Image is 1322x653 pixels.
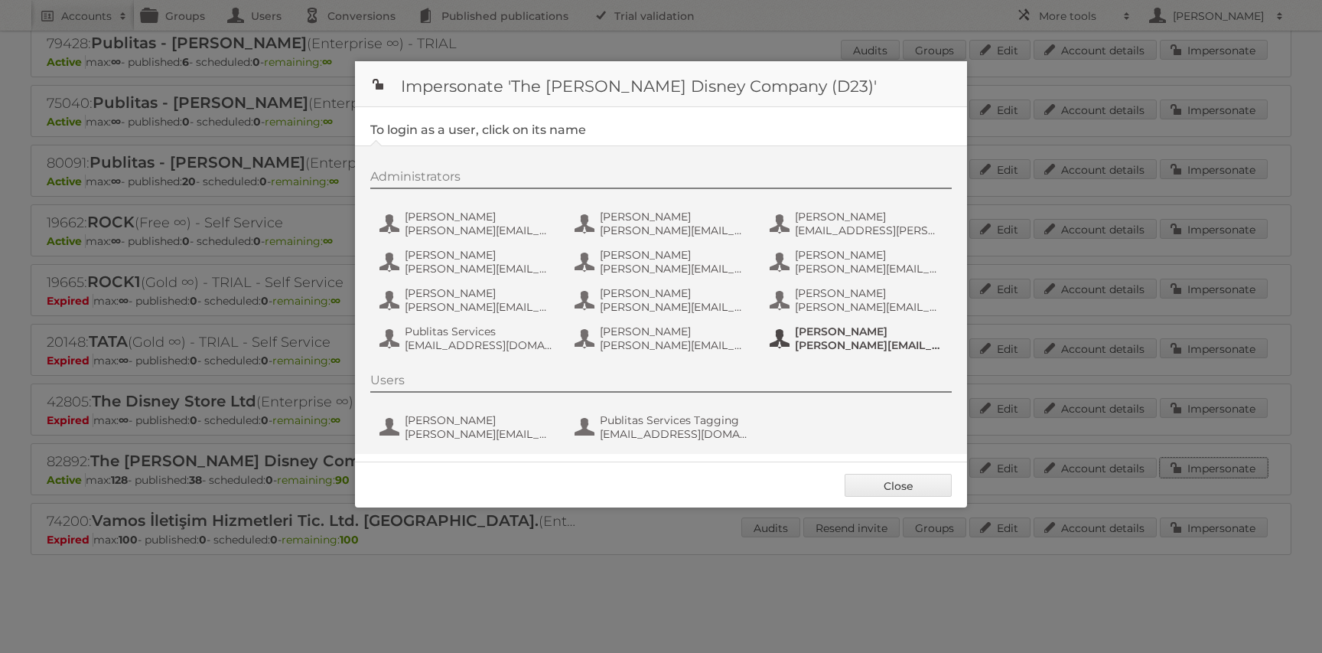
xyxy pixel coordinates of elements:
legend: To login as a user, click on its name [370,122,586,137]
span: [PERSON_NAME][EMAIL_ADDRESS][PERSON_NAME][DOMAIN_NAME] [600,338,748,352]
span: [PERSON_NAME][EMAIL_ADDRESS][PERSON_NAME][DOMAIN_NAME] [795,300,943,314]
span: [PERSON_NAME][EMAIL_ADDRESS][PERSON_NAME][DOMAIN_NAME] [405,300,553,314]
span: [PERSON_NAME] [600,210,748,224]
span: [PERSON_NAME][EMAIL_ADDRESS][PERSON_NAME][DOMAIN_NAME] [405,262,553,276]
span: [PERSON_NAME][EMAIL_ADDRESS][DOMAIN_NAME] [795,262,943,276]
span: [PERSON_NAME] [795,210,943,224]
button: [PERSON_NAME] [PERSON_NAME][EMAIL_ADDRESS][PERSON_NAME][DOMAIN_NAME] [378,247,558,277]
span: [PERSON_NAME] [405,286,553,300]
span: [PERSON_NAME][EMAIL_ADDRESS][DOMAIN_NAME] [600,224,748,237]
button: [PERSON_NAME] [PERSON_NAME][EMAIL_ADDRESS][PERSON_NAME][DOMAIN_NAME] [573,323,753,354]
button: [PERSON_NAME] [PERSON_NAME][EMAIL_ADDRESS][PERSON_NAME][DOMAIN_NAME] [378,285,558,315]
button: [PERSON_NAME] [EMAIL_ADDRESS][PERSON_NAME][DOMAIN_NAME] [768,208,948,239]
button: [PERSON_NAME] [PERSON_NAME][EMAIL_ADDRESS][PERSON_NAME][DOMAIN_NAME] [768,285,948,315]
span: [EMAIL_ADDRESS][PERSON_NAME][DOMAIN_NAME] [795,224,943,237]
span: [PERSON_NAME][EMAIL_ADDRESS][PERSON_NAME][DOMAIN_NAME] [405,427,553,441]
button: [PERSON_NAME] [PERSON_NAME][EMAIL_ADDRESS][PERSON_NAME][DOMAIN_NAME] [573,247,753,277]
h1: Impersonate 'The [PERSON_NAME] Disney Company (D23)' [355,61,967,107]
span: [PERSON_NAME][EMAIL_ADDRESS][PERSON_NAME][DOMAIN_NAME] [795,338,943,352]
span: [PERSON_NAME] [600,325,748,338]
a: Close [845,474,952,497]
button: Publitas Services Tagging [EMAIL_ADDRESS][DOMAIN_NAME] [573,412,753,442]
span: [PERSON_NAME] [795,286,943,300]
span: [PERSON_NAME] [405,413,553,427]
button: Publitas Services [EMAIL_ADDRESS][DOMAIN_NAME] [378,323,558,354]
span: [PERSON_NAME][EMAIL_ADDRESS][PERSON_NAME][DOMAIN_NAME] [405,224,553,237]
span: [PERSON_NAME] [600,286,748,300]
button: [PERSON_NAME] [PERSON_NAME][EMAIL_ADDRESS][DOMAIN_NAME] [573,208,753,239]
span: [EMAIL_ADDRESS][DOMAIN_NAME] [600,427,748,441]
div: Users [370,373,952,393]
span: Publitas Services [405,325,553,338]
span: [PERSON_NAME] [795,248,943,262]
span: [PERSON_NAME][EMAIL_ADDRESS][PERSON_NAME][DOMAIN_NAME] [600,262,748,276]
button: [PERSON_NAME] [PERSON_NAME][EMAIL_ADDRESS][PERSON_NAME][DOMAIN_NAME] [378,208,558,239]
button: [PERSON_NAME] [PERSON_NAME][EMAIL_ADDRESS][PERSON_NAME][DOMAIN_NAME] [378,412,558,442]
button: [PERSON_NAME] [PERSON_NAME][EMAIL_ADDRESS][PERSON_NAME][DOMAIN_NAME] [573,285,753,315]
div: Administrators [370,169,952,189]
button: [PERSON_NAME] [PERSON_NAME][EMAIL_ADDRESS][PERSON_NAME][DOMAIN_NAME] [768,323,948,354]
span: [EMAIL_ADDRESS][DOMAIN_NAME] [405,338,553,352]
span: [PERSON_NAME][EMAIL_ADDRESS][PERSON_NAME][DOMAIN_NAME] [600,300,748,314]
button: [PERSON_NAME] [PERSON_NAME][EMAIL_ADDRESS][DOMAIN_NAME] [768,247,948,277]
span: [PERSON_NAME] [405,248,553,262]
span: [PERSON_NAME] [600,248,748,262]
span: [PERSON_NAME] [795,325,943,338]
span: Publitas Services Tagging [600,413,748,427]
span: [PERSON_NAME] [405,210,553,224]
